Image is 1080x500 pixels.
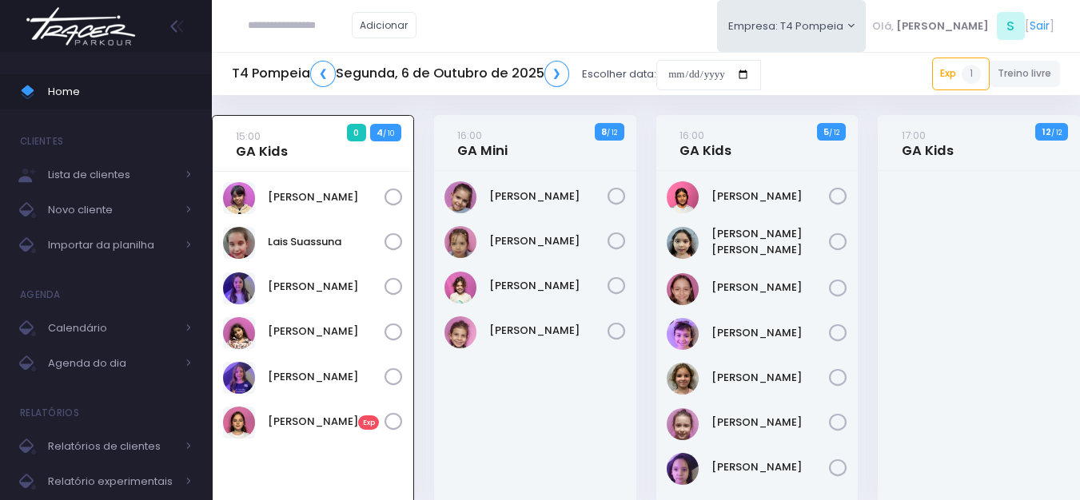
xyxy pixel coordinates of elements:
[711,370,830,386] a: [PERSON_NAME]
[1042,125,1051,138] strong: 12
[268,414,385,430] a: [PERSON_NAME]Exp
[48,165,176,185] span: Lista de clientes
[489,233,608,249] a: [PERSON_NAME]
[679,128,704,143] small: 16:00
[268,189,385,205] a: [PERSON_NAME]
[48,200,176,220] span: Novo cliente
[962,65,981,84] span: 1
[223,407,255,438] img: Sophie M G Cuvelie
[232,61,569,87] h5: T4 Pompeia Segunda, 6 de Outubro de 2025
[20,397,79,429] h4: Relatórios
[223,227,255,259] img: Lais Suassuna
[48,353,176,374] span: Agenda do dia
[896,18,989,34] span: [PERSON_NAME]
[377,126,383,139] strong: 4
[607,128,617,137] small: / 12
[444,272,476,304] img: Mariana Tamarindo de Souza
[223,182,255,214] img: Clarice Lopes
[902,127,954,159] a: 17:00GA Kids
[601,125,607,138] strong: 8
[823,125,829,138] strong: 5
[1051,128,1062,137] small: / 12
[711,459,830,475] a: [PERSON_NAME]
[223,317,255,349] img: Luiza Braz
[679,127,731,159] a: 16:00GA Kids
[902,128,926,143] small: 17:00
[457,128,482,143] small: 16:00
[48,235,176,256] span: Importar da planilha
[223,272,255,304] img: Lia Widman
[932,58,990,89] a: Exp1
[997,12,1025,40] span: S
[489,323,608,339] a: [PERSON_NAME]
[489,188,608,204] a: [PERSON_NAME]
[444,316,476,348] img: Olivia Tozi
[667,453,699,485] img: Sophie Aya Porto Shimabuco
[667,318,699,350] img: Nina Loureiro Andrusyszyn
[232,56,761,93] div: Escolher data:
[667,227,699,259] img: Luisa Yen Muller
[667,273,699,305] img: Marina Xidis Cerqueira
[1030,18,1050,34] a: Sair
[20,279,61,311] h4: Agenda
[711,226,830,257] a: [PERSON_NAME] [PERSON_NAME]
[711,280,830,296] a: [PERSON_NAME]
[829,128,839,137] small: / 12
[711,415,830,431] a: [PERSON_NAME]
[711,325,830,341] a: [PERSON_NAME]
[48,81,192,102] span: Home
[347,124,366,141] span: 0
[457,127,508,159] a: 16:00GA Mini
[268,323,385,339] a: [PERSON_NAME]
[383,129,394,138] small: / 10
[667,181,699,213] img: Clara Sigolo
[268,234,385,250] a: Lais Suassuna
[489,278,608,294] a: [PERSON_NAME]
[310,61,336,87] a: ❮
[358,415,379,430] span: Exp
[990,61,1061,87] a: Treino livre
[268,279,385,295] a: [PERSON_NAME]
[48,318,176,339] span: Calendário
[48,436,176,457] span: Relatórios de clientes
[48,471,176,492] span: Relatório experimentais
[866,8,1060,44] div: [ ]
[352,12,417,38] a: Adicionar
[544,61,570,87] a: ❯
[444,181,476,213] img: LARA SHIMABUC
[711,188,830,204] a: [PERSON_NAME]
[444,226,476,258] img: Luísa Veludo Uchôa
[223,362,255,394] img: Rosa Widman
[20,125,63,157] h4: Clientes
[268,369,385,385] a: [PERSON_NAME]
[667,363,699,395] img: Rafaela Braga
[236,128,288,160] a: 15:00GA Kids
[667,408,699,440] img: Rafaella Medeiros
[872,18,894,34] span: Olá,
[236,129,261,144] small: 15:00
